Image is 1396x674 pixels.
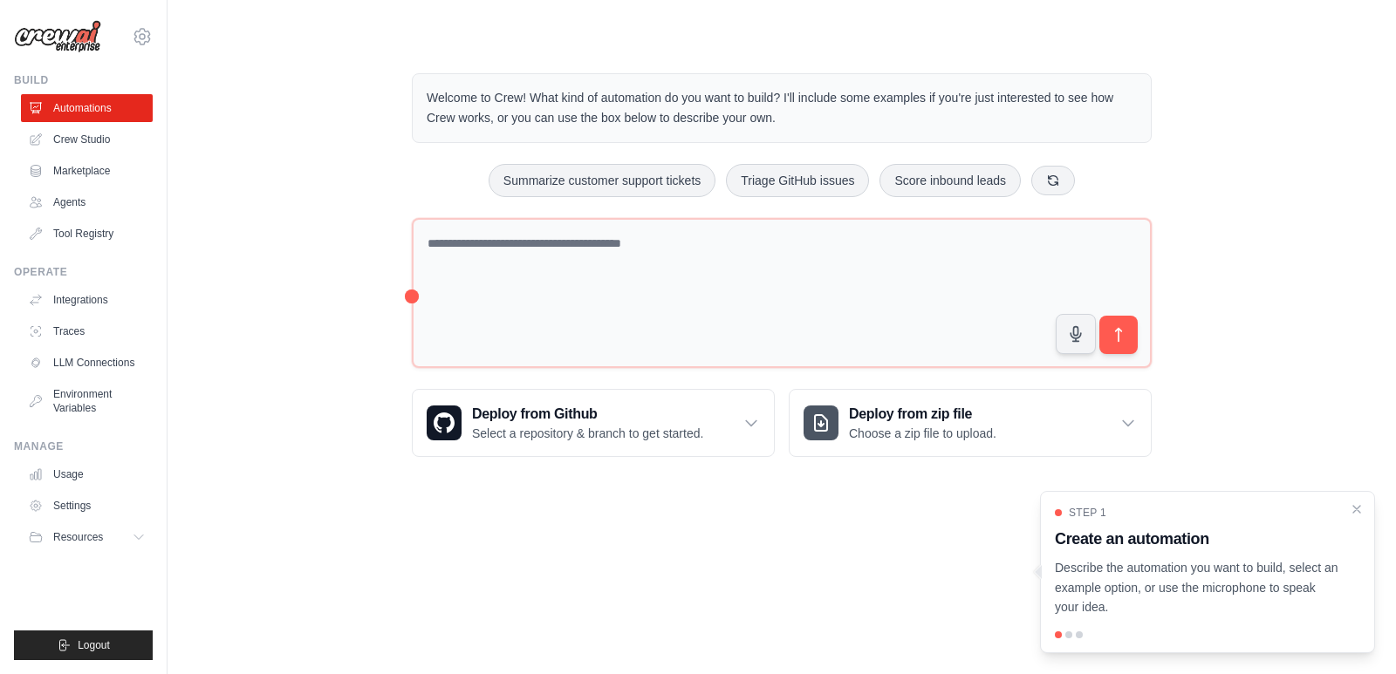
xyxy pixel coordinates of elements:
a: Marketplace [21,157,153,185]
a: Environment Variables [21,380,153,422]
a: Settings [21,492,153,520]
div: Manage [14,439,153,453]
button: Triage GitHub issues [726,164,869,197]
a: Integrations [21,286,153,314]
a: Agents [21,188,153,216]
a: Usage [21,460,153,488]
span: Step 1 [1069,506,1106,520]
img: Logo [14,20,101,53]
button: Summarize customer support tickets [489,164,715,197]
button: Score inbound leads [879,164,1021,197]
a: LLM Connections [21,349,153,377]
a: Tool Registry [21,220,153,248]
button: Logout [14,630,153,660]
a: Automations [21,94,153,122]
button: Close walkthrough [1350,502,1364,516]
p: Describe the automation you want to build, select an example option, or use the microphone to spe... [1055,558,1339,617]
span: Resources [53,530,103,544]
span: Logout [78,638,110,652]
h3: Deploy from zip file [849,404,996,425]
p: Choose a zip file to upload. [849,425,996,442]
div: Operate [14,265,153,279]
p: Welcome to Crew! What kind of automation do you want to build? I'll include some examples if you'... [427,88,1137,128]
div: Build [14,73,153,87]
p: Select a repository & branch to get started. [472,425,703,442]
button: Resources [21,523,153,551]
h3: Create an automation [1055,527,1339,551]
h3: Deploy from Github [472,404,703,425]
a: Traces [21,317,153,345]
a: Crew Studio [21,126,153,153]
